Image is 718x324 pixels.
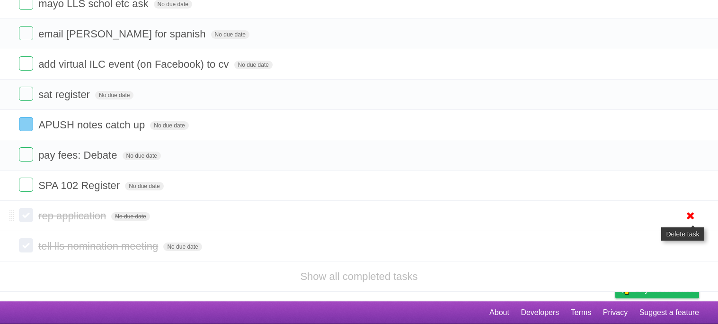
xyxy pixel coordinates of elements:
[125,182,163,190] span: No due date
[521,304,559,322] a: Developers
[38,58,231,70] span: add virtual ILC event (on Facebook) to cv
[639,304,699,322] a: Suggest a feature
[163,243,202,251] span: No due date
[19,87,33,101] label: Done
[38,210,108,222] span: rep application
[635,281,694,298] span: Buy me a coffee
[603,304,628,322] a: Privacy
[19,26,33,40] label: Done
[111,212,150,221] span: No due date
[571,304,592,322] a: Terms
[19,238,33,252] label: Done
[38,89,92,100] span: sat register
[19,117,33,131] label: Done
[38,240,160,252] span: tell lls nomination meeting
[234,61,273,69] span: No due date
[38,180,122,191] span: SPA 102 Register
[123,152,161,160] span: No due date
[38,28,208,40] span: email [PERSON_NAME] for spanish
[38,119,147,131] span: APUSH notes catch up
[489,304,509,322] a: About
[300,270,417,282] a: Show all completed tasks
[19,56,33,71] label: Done
[19,178,33,192] label: Done
[19,147,33,162] label: Done
[150,121,188,130] span: No due date
[95,91,133,99] span: No due date
[38,149,119,161] span: pay fees: Debate
[211,30,249,39] span: No due date
[19,208,33,222] label: Done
